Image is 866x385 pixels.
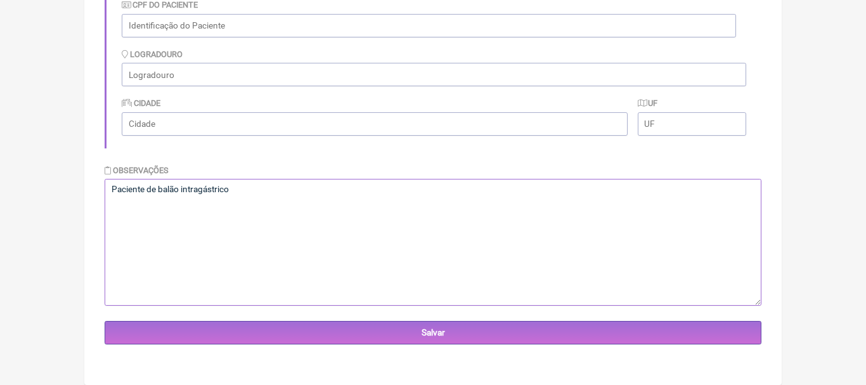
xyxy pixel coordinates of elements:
input: Identificação do Paciente [122,14,736,37]
label: Logradouro [122,49,183,59]
label: UF [638,98,658,108]
input: UF [638,112,746,136]
input: Cidade [122,112,628,136]
input: Salvar [105,321,761,344]
label: Cidade [122,98,160,108]
input: Logradouro [122,63,746,86]
label: Observações [105,166,169,175]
